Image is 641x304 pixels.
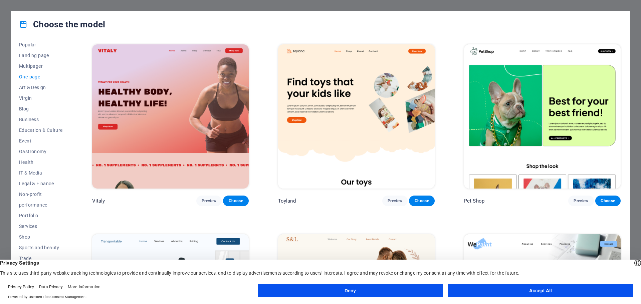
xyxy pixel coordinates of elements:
font: Gastronomy [19,149,46,154]
button: Non-profit [19,189,63,200]
button: Choose [595,196,621,206]
button: Portfolio [19,210,63,221]
button: Preview [382,196,408,206]
button: Preview [568,196,594,206]
button: Multipager [19,61,63,71]
font: Pet Shop [464,198,484,204]
button: Art & Design [19,82,63,93]
font: performance [19,202,47,208]
font: Portfolio [19,213,38,218]
img: Pet Shop [464,44,621,189]
font: Services [19,224,37,229]
button: Health [19,157,63,168]
button: Choose [409,196,434,206]
img: Toyland [278,44,435,189]
font: One-page [19,74,40,79]
font: Art & Design [19,85,46,90]
font: Health [19,160,33,165]
font: Popular [19,42,36,47]
font: Sports and beauty [19,245,59,250]
font: Non-profit [19,192,42,197]
button: Sports and beauty [19,242,63,253]
font: Toyland [278,198,296,204]
font: Blog [19,106,29,111]
button: One-page [19,71,63,82]
font: IT & Media [19,170,42,176]
font: Choose the model [33,19,105,29]
button: Services [19,221,63,232]
font: Preview [574,199,588,203]
font: Virgin [19,95,32,101]
font: Landing page [19,53,49,58]
font: Shop [19,234,30,240]
button: Choose [223,196,248,206]
img: Vitaly [92,44,249,189]
button: Preview [196,196,222,206]
font: Business [19,117,39,122]
font: Multipager [19,63,43,69]
font: Choose [601,199,615,203]
button: Blog [19,103,63,114]
button: Event [19,135,63,146]
button: Virgin [19,93,63,103]
button: IT & Media [19,168,63,178]
button: Business [19,114,63,125]
button: performance [19,200,63,210]
button: Popular [19,39,63,50]
font: Choose [415,199,429,203]
font: Preview [202,199,216,203]
font: Education & Culture [19,127,63,133]
button: Gastronomy [19,146,63,157]
button: Legal & Finance [19,178,63,189]
button: Shop [19,232,63,242]
font: Trade [19,256,31,261]
font: Preview [388,199,402,203]
button: Education & Culture [19,125,63,135]
button: Landing page [19,50,63,61]
font: Vitaly [92,198,105,204]
button: Trade [19,253,63,264]
font: Legal & Finance [19,181,54,186]
font: Event [19,138,31,143]
font: Choose [229,199,243,203]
